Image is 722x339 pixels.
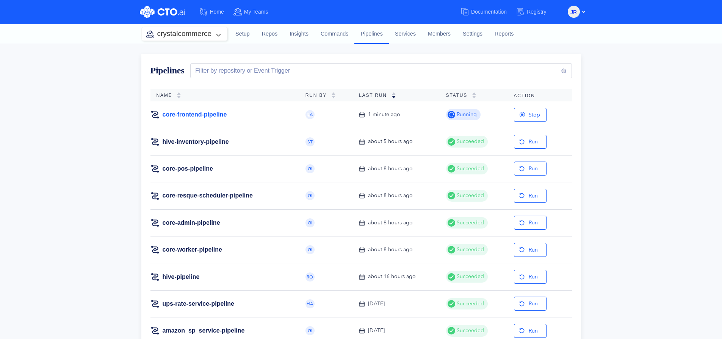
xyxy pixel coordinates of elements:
a: Documentation [460,5,516,19]
span: Status [446,93,472,98]
span: Running [455,110,477,119]
span: Succeeded [455,300,484,308]
a: Repos [256,24,284,44]
span: GI [308,247,312,252]
div: [DATE] [368,300,385,308]
a: Setup [229,24,256,44]
span: ST [307,140,313,144]
a: hive-inventory-pipeline [163,138,229,146]
a: Members [422,24,457,44]
button: Run [514,162,547,176]
button: crystalcommerce [142,27,227,40]
span: GI [308,166,312,171]
button: Run [514,324,547,338]
span: HA [307,302,313,306]
a: hive-pipeline [163,273,200,281]
img: sorting-down.svg [392,92,396,98]
a: core-worker-pipeline [163,246,222,254]
a: Reports [489,24,520,44]
div: 1 minute ago [368,110,400,119]
span: Name [157,93,177,98]
div: [DATE] [368,327,385,335]
button: JR [568,6,580,18]
a: Registry [516,5,555,19]
div: Filter by repository or Event Trigger [192,66,290,75]
span: My Teams [244,9,268,15]
a: Services [389,24,422,44]
a: core-admin-pipeline [163,219,220,227]
a: amazon_sp_service-pipeline [163,327,245,335]
span: LA [307,112,313,117]
div: about 5 hours ago [368,137,413,146]
a: core-pos-pipeline [163,165,213,173]
a: Insights [283,24,315,44]
button: Run [514,135,547,149]
span: RO [307,275,313,279]
img: sorting-empty.svg [472,92,476,98]
button: Run [514,243,547,257]
span: Succeeded [455,246,484,254]
span: GI [308,221,312,225]
span: Succeeded [455,137,484,146]
span: GI [308,193,312,198]
div: about 8 hours ago [368,219,413,227]
button: Run [514,270,547,284]
button: Run [514,216,547,230]
button: Run [514,297,547,311]
button: Stop [514,108,547,122]
a: Commands [315,24,355,44]
a: Home [199,5,233,19]
img: CTO.ai Logo [140,6,185,18]
div: about 16 hours ago [368,272,416,281]
a: core-frontend-pipeline [163,110,227,119]
span: Registry [527,9,546,15]
div: about 8 hours ago [368,191,413,200]
span: Succeeded [455,165,484,173]
a: My Teams [233,5,277,19]
span: Documentation [471,9,507,15]
a: ups-rate-service-pipeline [163,300,234,308]
span: Home [210,9,224,15]
div: about 8 hours ago [368,165,413,173]
a: Settings [457,24,489,44]
a: core-resque-scheduler-pipeline [163,191,253,200]
th: Action [508,89,572,101]
span: Run By [305,93,331,98]
button: Run [514,189,547,203]
img: sorting-empty.svg [331,92,336,98]
span: Pipelines [150,65,185,75]
span: Succeeded [455,272,484,281]
span: GI [308,328,312,333]
span: Succeeded [455,191,484,200]
span: JR [570,6,577,18]
img: sorting-empty.svg [177,92,181,98]
div: about 8 hours ago [368,246,413,254]
span: Last Run [359,93,392,98]
span: Succeeded [455,327,484,335]
a: Pipelines [354,24,388,44]
span: Succeeded [455,219,484,227]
